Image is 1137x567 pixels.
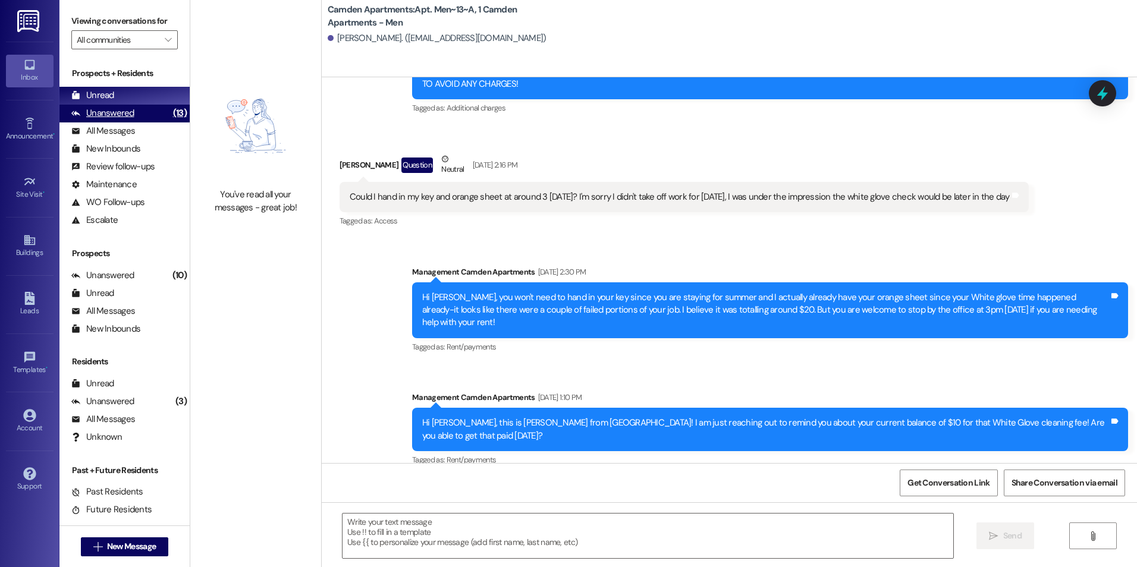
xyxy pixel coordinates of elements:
i:  [93,542,102,552]
b: Camden Apartments: Apt. Men~13~A, 1 Camden Apartments - Men [328,4,566,29]
span: • [46,364,48,372]
span: • [43,188,45,197]
img: empty-state [203,70,308,183]
a: Inbox [6,55,54,87]
button: Get Conversation Link [900,470,997,496]
a: Site Visit • [6,172,54,204]
div: Prospects [59,247,190,260]
div: Unanswered [71,395,134,408]
div: Residents [59,355,190,368]
div: (10) [169,266,190,285]
span: Access [374,216,398,226]
div: Tagged as: [412,338,1128,355]
div: Unread [71,89,114,102]
label: Viewing conversations for [71,12,178,30]
div: Hi [PERSON_NAME], you won't need to hand in your key since you are staying for summer and I actua... [422,291,1109,329]
img: ResiDesk Logo [17,10,42,32]
div: [DATE] 1:10 PM [535,391,582,404]
div: Unread [71,287,114,300]
div: WO Follow-ups [71,196,145,209]
div: [PERSON_NAME]. ([EMAIL_ADDRESS][DOMAIN_NAME]) [328,32,546,45]
div: New Inbounds [71,323,140,335]
div: Tagged as: [340,212,1029,229]
div: All Messages [71,413,135,426]
a: Leads [6,288,54,320]
i:  [165,35,171,45]
div: [PERSON_NAME] [340,153,1029,182]
div: Management Camden Apartments [412,391,1128,408]
div: Unanswered [71,107,134,119]
a: Buildings [6,230,54,262]
div: Neutral [439,153,466,178]
span: Share Conversation via email [1012,477,1117,489]
span: Get Conversation Link [907,477,990,489]
div: FINAL REMINDER! IF YOU HAVE NOT HANDED IN YOUR ORANGE SHEET AND KEY BEFORE NOON [DATE], YOU WILL ... [422,65,1109,91]
span: Additional charges [447,103,505,113]
i:  [989,531,998,541]
div: Maintenance [71,178,137,191]
div: New Inbounds [71,143,140,155]
span: Send [1003,530,1022,542]
a: Account [6,405,54,437]
div: (13) [170,104,190,122]
span: • [53,130,55,138]
span: Rent/payments [447,342,497,352]
button: New Message [81,537,169,556]
div: Future Residents [71,503,152,516]
div: [DATE] 2:30 PM [535,266,586,278]
div: Could I hand in my key and orange sheet at around 3 [DATE]? I'm sorry I didn't take off work for ... [350,191,1010,203]
div: All Messages [71,305,135,317]
button: Share Conversation via email [1004,470,1125,496]
div: All Messages [71,125,135,137]
a: Support [6,464,54,496]
i:  [1088,531,1097,541]
div: Hi [PERSON_NAME], this is [PERSON_NAME] from [GEOGRAPHIC_DATA]! I am just reaching out to remind ... [422,417,1109,442]
div: Management Camden Apartments [412,266,1128,282]
input: All communities [77,30,159,49]
div: Past Residents [71,486,143,498]
span: New Message [107,540,156,553]
a: Templates • [6,347,54,379]
div: [DATE] 2:16 PM [470,159,518,171]
div: Question [401,157,433,172]
div: Prospects + Residents [59,67,190,80]
div: Escalate [71,214,118,226]
div: You've read all your messages - great job! [203,188,308,214]
div: Unknown [71,431,122,443]
div: (3) [172,392,190,411]
div: Tagged as: [412,99,1128,116]
span: Rent/payments [447,455,497,465]
div: Unanswered [71,269,134,282]
div: Unread [71,377,114,390]
div: Past + Future Residents [59,464,190,477]
div: Tagged as: [412,451,1128,468]
button: Send [976,522,1034,549]
div: Review follow-ups [71,160,155,173]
